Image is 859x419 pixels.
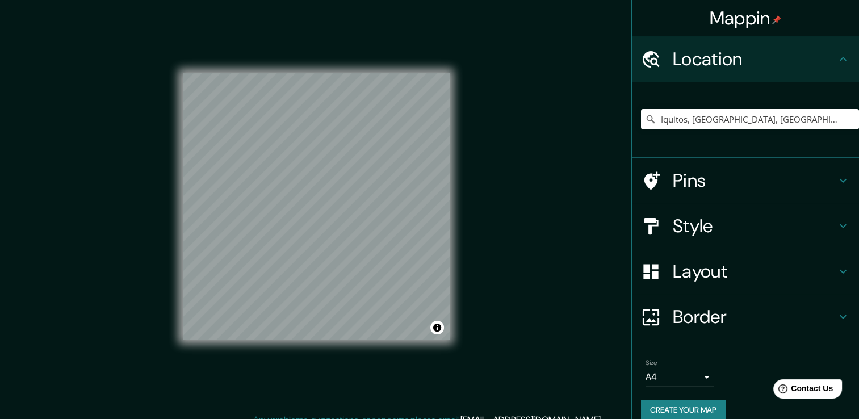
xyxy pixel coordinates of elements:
iframe: Help widget launcher [758,375,847,407]
h4: Layout [673,260,836,283]
h4: Border [673,305,836,328]
div: Style [632,203,859,249]
h4: Location [673,48,836,70]
div: A4 [646,368,714,386]
div: Border [632,294,859,340]
input: Pick your city or area [641,109,859,129]
div: Location [632,36,859,82]
canvas: Map [183,73,450,340]
h4: Pins [673,169,836,192]
h4: Style [673,215,836,237]
label: Size [646,358,657,368]
img: pin-icon.png [772,15,781,24]
button: Toggle attribution [430,321,444,334]
div: Pins [632,158,859,203]
h4: Mappin [710,7,782,30]
div: Layout [632,249,859,294]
